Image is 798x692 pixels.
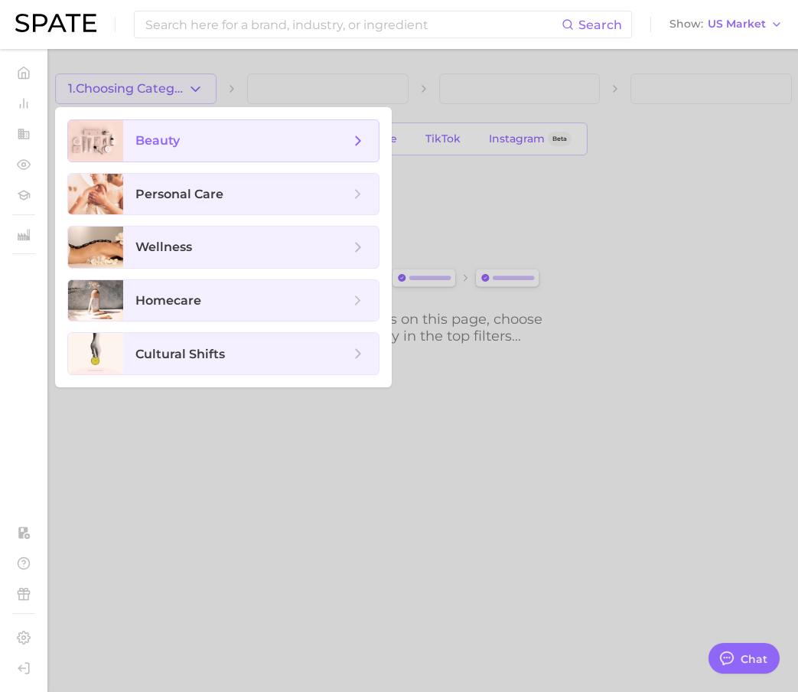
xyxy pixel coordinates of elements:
span: homecare [135,293,201,308]
span: beauty [135,133,180,148]
span: wellness [135,240,192,254]
input: Search here for a brand, industry, or ingredient [144,11,562,38]
a: Log out. Currently logged in with e-mail jessica.leslie@augustinusbader.com. [12,657,35,680]
ul: 1.Choosing Category [55,107,392,387]
span: US Market [708,20,766,28]
span: Search [578,18,622,32]
span: cultural shifts [135,347,225,361]
button: ShowUS Market [666,15,787,34]
img: SPATE [15,14,96,32]
span: Show [669,20,703,28]
span: personal care [135,187,223,201]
